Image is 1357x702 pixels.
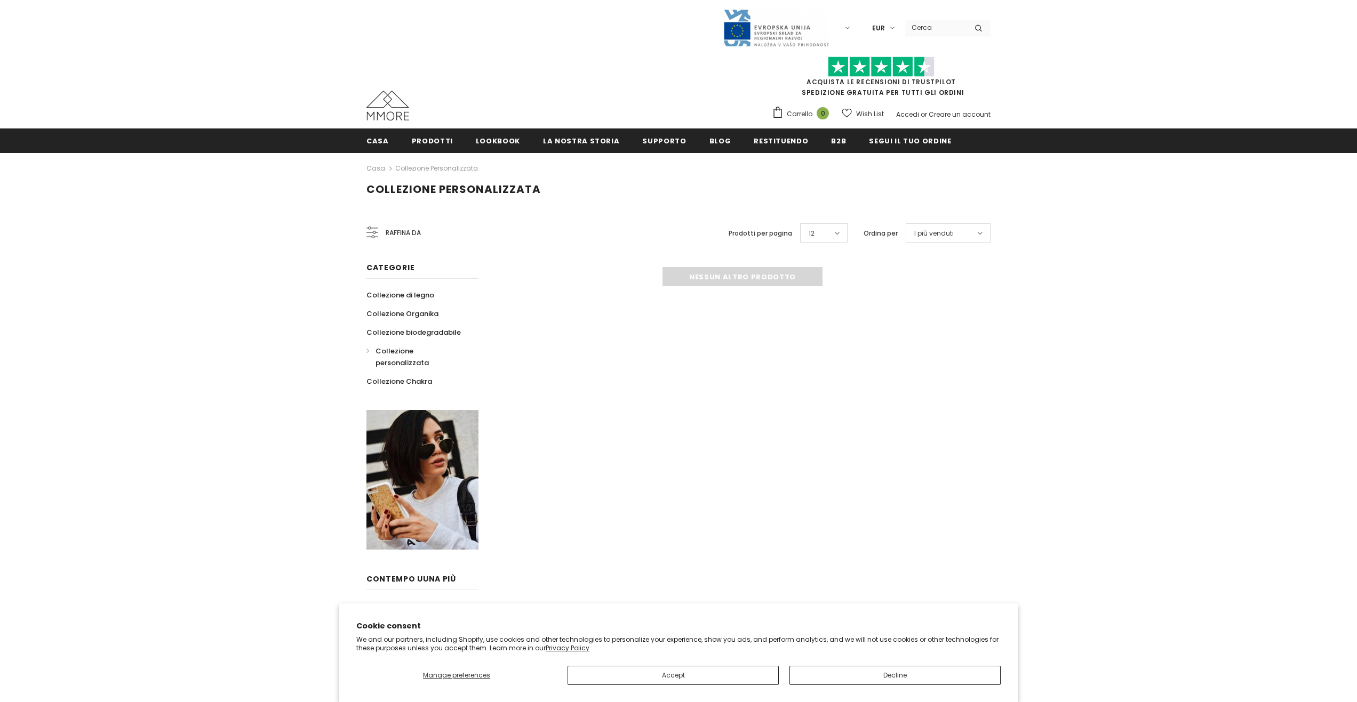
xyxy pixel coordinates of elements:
[729,228,792,239] label: Prodotti per pagina
[366,323,461,342] a: Collezione biodegradabile
[921,110,927,119] span: or
[896,110,919,119] a: Accedi
[709,136,731,146] span: Blog
[412,136,453,146] span: Prodotti
[366,600,478,689] p: Portare la natura sulla punta delle dita. Con materiali organici naturali selezionati a mano, ogn...
[366,290,434,300] span: Collezione di legno
[872,23,885,34] span: EUR
[869,136,951,146] span: Segui il tuo ordine
[831,128,846,152] a: B2B
[568,666,779,685] button: Accept
[807,77,956,86] a: Acquista le recensioni di TrustPilot
[366,372,432,391] a: Collezione Chakra
[376,346,429,368] span: Collezione personalizzata
[828,57,935,77] img: Fidati di Pilot Stars
[366,136,389,146] span: Casa
[869,128,951,152] a: Segui il tuo ordine
[543,136,619,146] span: La nostra storia
[366,327,461,337] span: Collezione biodegradabile
[817,107,829,119] span: 0
[914,228,954,239] span: I più venduti
[356,635,1001,652] p: We and our partners, including Shopify, use cookies and other technologies to personalize your ex...
[754,128,808,152] a: Restituendo
[772,106,834,122] a: Carrello 0
[366,286,434,304] a: Collezione di legno
[856,109,884,119] span: Wish List
[772,61,991,97] span: SPEDIZIONE GRATUITA PER TUTTI GLI ORDINI
[642,128,686,152] a: supporto
[546,643,589,652] a: Privacy Policy
[543,128,619,152] a: La nostra storia
[366,376,432,386] span: Collezione Chakra
[423,671,490,680] span: Manage preferences
[842,104,884,123] a: Wish List
[366,342,467,372] a: Collezione personalizzata
[366,574,456,584] span: contempo uUna più
[754,136,808,146] span: Restituendo
[356,620,1001,632] h2: Cookie consent
[395,164,478,173] a: Collezione personalizzata
[787,109,812,119] span: Carrello
[412,128,453,152] a: Prodotti
[356,666,557,685] button: Manage preferences
[905,20,967,35] input: Search Site
[476,136,520,146] span: Lookbook
[709,128,731,152] a: Blog
[809,228,815,239] span: 12
[929,110,991,119] a: Creare un account
[366,128,389,152] a: Casa
[476,128,520,152] a: Lookbook
[723,9,829,47] img: Javni Razpis
[366,91,409,120] img: Casi MMORE
[366,182,541,197] span: Collezione personalizzata
[366,309,438,319] span: Collezione Organika
[366,162,385,175] a: Casa
[831,136,846,146] span: B2B
[789,666,1001,685] button: Decline
[723,23,829,32] a: Javni Razpis
[366,262,414,273] span: Categorie
[864,228,898,239] label: Ordina per
[642,136,686,146] span: supporto
[366,304,438,323] a: Collezione Organika
[386,227,421,239] span: Raffina da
